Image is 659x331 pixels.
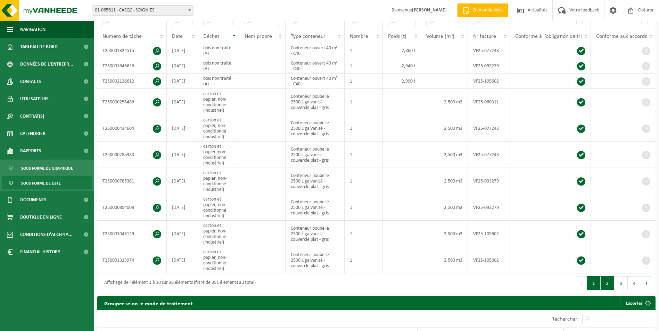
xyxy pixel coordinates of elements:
[628,276,641,290] button: 4
[20,243,60,261] span: Financial History
[350,34,368,39] span: Nombre
[20,226,73,243] span: Conditions d'accepta...
[20,142,41,160] span: Rapports
[576,276,587,290] button: Previous
[345,115,383,142] td: 1
[345,221,383,247] td: 1
[468,43,510,58] td: VF25-077243
[286,115,345,142] td: Conteneur poubelle 2500 L galvanisé - couvercle plat - gris
[167,247,198,273] td: [DATE]
[97,296,200,310] h2: Grouper selon le mode de traitement
[587,276,601,290] button: 1
[345,142,383,168] td: 1
[198,74,239,89] td: bois non traité (A)
[601,276,614,290] button: 2
[468,58,510,74] td: VF25-093279
[345,89,383,115] td: 1
[345,58,383,74] td: 1
[97,168,167,194] td: T250000785381
[167,43,198,58] td: [DATE]
[421,247,468,273] td: 2,500 m3
[20,56,73,73] span: Données de l'entrepr...
[92,6,193,15] span: 01-065611 - CASQC - SOIGNIES
[468,74,510,89] td: VF25-105602
[614,276,628,290] button: 3
[97,43,167,58] td: T250001324515
[468,89,510,115] td: VF25-060311
[468,221,510,247] td: VF25-105602
[421,115,468,142] td: 2,500 m3
[345,74,383,89] td: 1
[286,221,345,247] td: Conteneur poubelle 2500 L galvanisé - couvercle plat - gris
[167,221,198,247] td: [DATE]
[468,142,510,168] td: VF25-077243
[596,34,647,39] span: Conforme aux accords
[198,221,239,247] td: carton et papier, non-conditionné (industriel)
[286,168,345,194] td: Conteneur poubelle 2500 L galvanisé - couvercle plat - gris
[167,58,198,74] td: [DATE]
[345,247,383,273] td: 1
[20,108,44,125] span: Contrat(s)
[198,89,239,115] td: carton et papier, non-conditionné (industriel)
[203,34,219,39] span: Déchet
[167,194,198,221] td: [DATE]
[20,73,41,90] span: Contacts
[457,3,508,17] a: Demande devis
[101,277,256,289] div: Affichage de l'élément 1 à 10 sur 38 éléments (filtré de 391 éléments au total)
[20,38,58,56] span: Tableau de bord
[198,142,239,168] td: carton et papier, non-conditionné (industriel)
[426,34,454,39] span: Volume (m³)
[167,89,198,115] td: [DATE]
[198,247,239,273] td: carton et papier, non-conditionné (industriel)
[20,21,46,38] span: Navigation
[20,191,47,209] span: Documents
[551,316,579,322] label: Rechercher:
[383,74,421,89] td: 2,990 t
[167,115,198,142] td: [DATE]
[2,176,92,189] a: Sous forme de liste
[97,115,167,142] td: T250000434604
[286,194,345,221] td: Conteneur poubelle 2500 L galvanisé - couvercle plat - gris
[383,58,421,74] td: 2,940 t
[286,142,345,168] td: Conteneur poubelle 2500 L galvanisé - couvercle plat - gris
[471,7,505,14] span: Demande devis
[286,247,345,273] td: Conteneur poubelle 2500 L galvanisé - couvercle plat - gris
[468,115,510,142] td: VF25-077243
[102,34,142,39] span: Numéro de tâche
[97,247,167,273] td: T250001313974
[468,194,510,221] td: VF25-093279
[345,168,383,194] td: 1
[291,34,326,39] span: Type conteneur
[421,142,468,168] td: 2,500 m3
[97,89,167,115] td: T250000258486
[198,194,239,221] td: carton et papier, non-conditionné (industriel)
[167,74,198,89] td: [DATE]
[97,58,167,74] td: T250001646626
[172,34,183,39] span: Date
[383,43,421,58] td: 2,860 t
[641,276,652,290] button: Next
[345,43,383,58] td: 1
[421,89,468,115] td: 2,500 m3
[473,34,496,39] span: N° facture
[286,89,345,115] td: Conteneur poubelle 2500 L galvanisé - couvercle plat - gris
[2,161,92,175] a: Sous forme de graphique
[20,90,49,108] span: Utilisateurs
[97,74,167,89] td: T250002126612
[515,34,582,39] span: Conforme à l’obligation de tri
[286,43,345,58] td: Conteneur ouvert 40 m³ - C40
[20,209,62,226] span: Boutique en ligne
[286,74,345,89] td: Conteneur ouvert 40 m³ - C40
[468,247,510,273] td: VF25-105602
[198,43,239,58] td: bois non traité (A)
[421,194,468,221] td: 2,500 m3
[21,162,73,175] span: Sous forme de graphique
[620,296,655,310] a: Exporter
[388,34,406,39] span: Poids (t)
[198,58,239,74] td: bois non traité (A)
[167,168,198,194] td: [DATE]
[345,194,383,221] td: 1
[21,177,61,190] span: Sous forme de liste
[198,168,239,194] td: carton et papier, non-conditionné (industriel)
[412,8,447,13] strong: [PERSON_NAME]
